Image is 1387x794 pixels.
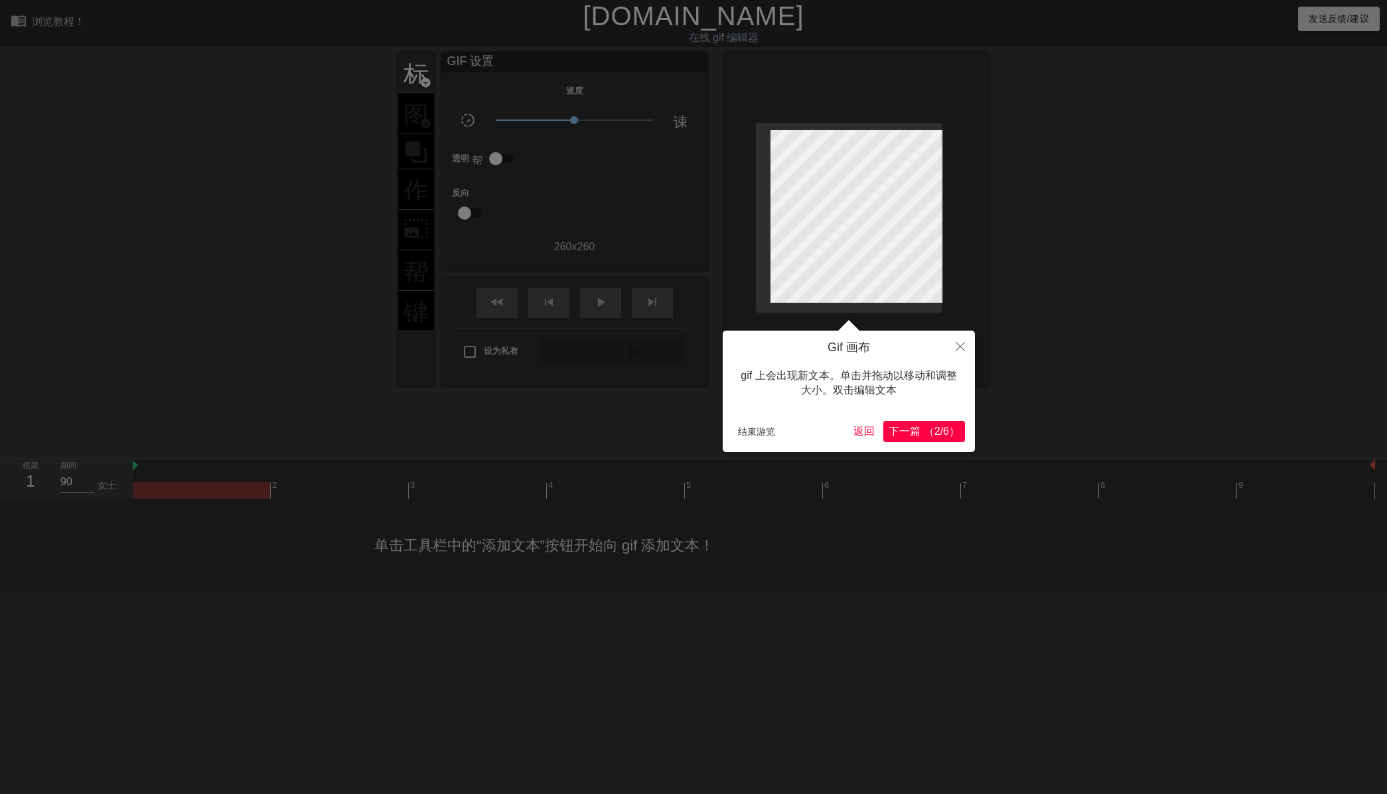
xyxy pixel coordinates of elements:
span: 下一篇 （2/6） [889,426,960,437]
button: 返回 [848,421,880,442]
div: gif 上会出现新文本。单击并拖动以移动和调整大小。双击编辑文本 [733,355,965,412]
button: 下一个 [883,421,965,442]
h4: Gif 画布 [733,341,965,355]
button: 结束游览 [733,422,780,441]
button: 关闭 [946,331,975,361]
